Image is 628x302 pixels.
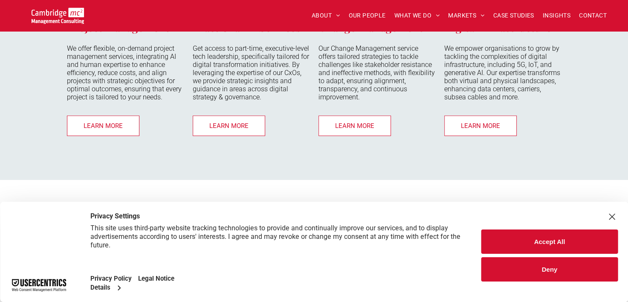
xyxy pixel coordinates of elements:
[32,8,84,24] img: Go to Homepage
[67,116,139,136] a: LEARN MORE
[452,118,509,134] span: LEARN MORE
[327,118,383,134] span: LEARN MORE
[201,118,257,134] span: LEARN MORE
[444,44,561,101] p: We empower organisations to grow by tackling the complexities of digital infrastructure, includin...
[307,9,344,22] a: ABOUT
[444,116,517,136] a: LEARN MORE
[575,9,611,22] a: CONTACT
[193,44,310,101] p: Get access to part-time, executive-level tech leadership, specifically tailored for digital trans...
[390,9,444,22] a: WHAT WE DO
[75,118,131,134] span: LEARN MORE
[318,44,436,101] p: Our Change Management service offers tailored strategies to tackle challenges like stakeholder re...
[344,9,390,22] a: OUR PEOPLE
[67,44,184,101] p: We offer flexible, on-demand project management services, integrating AI and human expertise to e...
[32,9,84,18] a: Your Business Transformed | Cambridge Management Consulting
[193,116,265,136] a: LEARN MORE
[318,116,391,136] a: LEARN MORE
[538,9,575,22] a: INSIGHTS
[444,9,489,22] a: MARKETS
[489,9,538,22] a: CASE STUDIES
